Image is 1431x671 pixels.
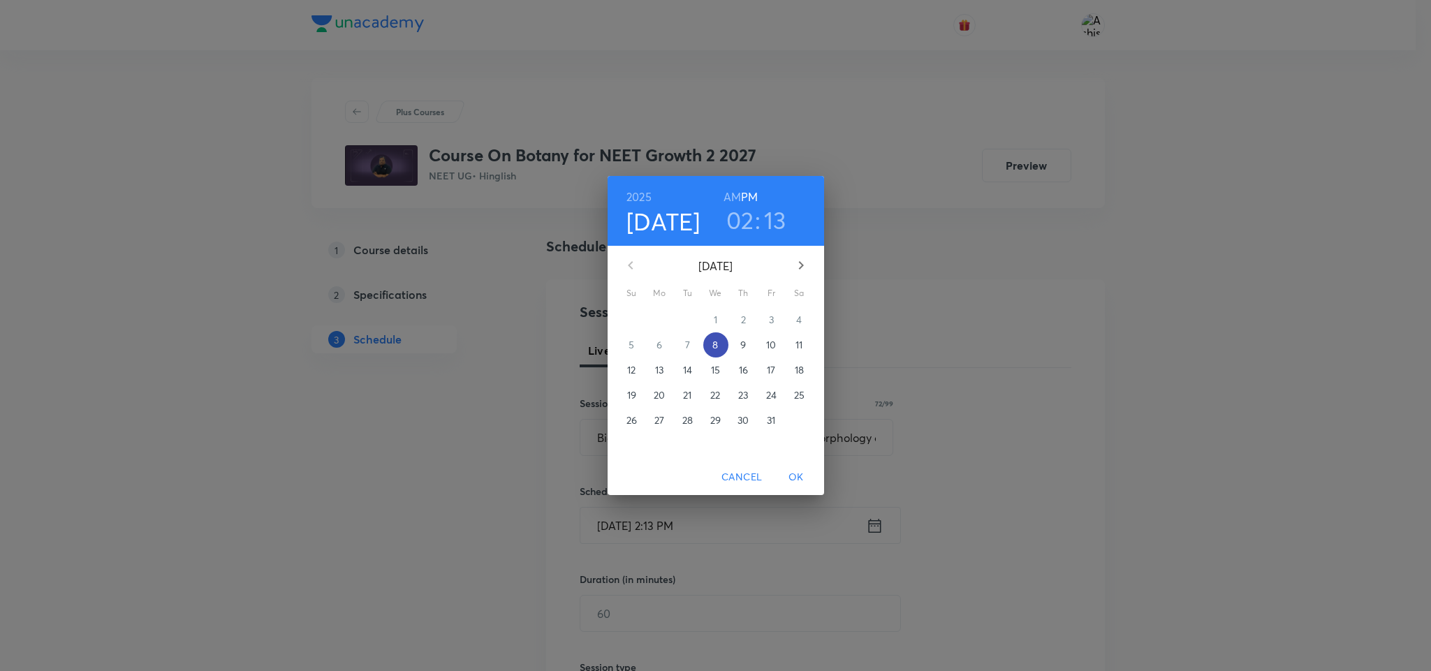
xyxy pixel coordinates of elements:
p: 27 [654,413,664,427]
p: 9 [740,338,746,352]
p: 15 [711,363,720,377]
span: Fr [759,286,784,300]
p: 17 [767,363,775,377]
p: 16 [739,363,748,377]
p: 23 [738,388,748,402]
p: 10 [766,338,776,352]
button: 15 [703,357,728,383]
button: 8 [703,332,728,357]
span: Su [619,286,645,300]
button: 22 [703,383,728,408]
button: 2025 [626,187,652,207]
p: 26 [626,413,637,427]
p: 22 [710,388,720,402]
button: 26 [619,408,645,433]
p: 11 [795,338,802,352]
p: 28 [682,413,693,427]
button: 17 [759,357,784,383]
button: 14 [675,357,700,383]
button: 11 [787,332,812,357]
p: 25 [794,388,805,402]
button: 10 [759,332,784,357]
span: Th [731,286,756,300]
button: 13 [764,205,786,235]
button: 27 [647,408,673,433]
span: Cancel [721,469,762,486]
p: 8 [712,338,718,352]
button: OK [774,464,819,490]
p: 12 [627,363,636,377]
button: 23 [731,383,756,408]
button: 9 [731,332,756,357]
span: Sa [787,286,812,300]
button: 24 [759,383,784,408]
p: 20 [654,388,665,402]
button: 31 [759,408,784,433]
button: 25 [787,383,812,408]
p: 24 [766,388,777,402]
span: Tu [675,286,700,300]
button: 30 [731,408,756,433]
span: We [703,286,728,300]
span: Mo [647,286,673,300]
p: 18 [795,363,804,377]
span: OK [779,469,813,486]
button: 13 [647,357,673,383]
p: 19 [627,388,636,402]
button: 18 [787,357,812,383]
p: 29 [710,413,721,427]
p: 30 [737,413,749,427]
button: 19 [619,383,645,408]
p: 21 [683,388,691,402]
button: 12 [619,357,645,383]
button: AM [724,187,741,207]
p: 31 [767,413,775,427]
button: 16 [731,357,756,383]
p: 13 [655,363,663,377]
p: [DATE] [647,258,784,274]
button: PM [741,187,758,207]
button: 20 [647,383,673,408]
button: 02 [726,205,754,235]
button: 29 [703,408,728,433]
button: 21 [675,383,700,408]
button: 28 [675,408,700,433]
button: Cancel [716,464,768,490]
h3: : [755,205,761,235]
p: 14 [683,363,692,377]
button: [DATE] [626,207,700,236]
